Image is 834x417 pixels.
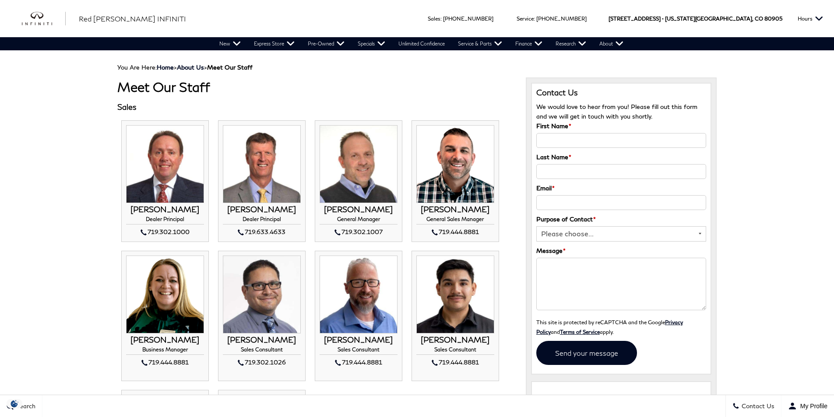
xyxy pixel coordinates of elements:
[320,227,398,237] div: 719.302.1007
[416,205,494,214] h3: [PERSON_NAME]
[79,14,186,24] a: Red [PERSON_NAME] INFINITI
[416,125,494,203] img: ROBERT WARNER
[536,103,697,120] span: We would love to hear from you! Please fill out this form and we will get in touch with you shortly.
[126,205,204,214] h3: [PERSON_NAME]
[22,12,66,26] img: INFINITI
[117,63,253,71] span: You Are Here:
[536,152,571,162] label: Last Name
[416,227,494,237] div: 719.444.8881
[126,227,204,237] div: 719.302.1000
[443,15,493,22] a: [PHONE_NUMBER]
[79,14,186,23] span: Red [PERSON_NAME] INFINITI
[301,37,351,50] a: Pre-Owned
[739,403,774,410] span: Contact Us
[534,15,535,22] span: :
[117,103,513,112] h3: Sales
[213,37,247,50] a: New
[536,319,683,335] a: Privacy Policy
[549,37,593,50] a: Research
[320,125,398,203] img: JOHN ZUMBO
[177,63,253,71] span: >
[536,319,683,335] small: This site is protected by reCAPTCHA and the Google and apply.
[536,121,571,131] label: First Name
[320,347,398,355] h4: Sales Consultant
[223,256,301,333] img: JIMMIE ABEYTA
[223,336,301,344] h3: [PERSON_NAME]
[126,256,204,333] img: STEPHANIE DAVISON
[536,246,566,256] label: Message
[22,12,66,26] a: infiniti
[157,63,174,71] a: Home
[320,336,398,344] h3: [PERSON_NAME]
[440,15,442,22] span: :
[536,15,587,22] a: [PHONE_NUMBER]
[416,347,494,355] h4: Sales Consultant
[536,214,596,224] label: Purpose of Contact
[416,256,494,333] img: HUGO GUTIERREZ-CERVANTES
[207,63,253,71] strong: Meet Our Staff
[320,357,398,368] div: 719.444.8881
[428,15,440,22] span: Sales
[117,80,513,94] h1: Meet Our Staff
[593,37,630,50] a: About
[223,227,301,237] div: 719.633.4633
[781,395,834,417] button: Open user profile menu
[416,357,494,368] div: 719.444.8881
[392,37,451,50] a: Unlimited Confidence
[416,216,494,224] h4: General Sales Manager
[320,256,398,333] img: RICH JENKINS
[320,216,398,224] h4: General Manager
[4,399,25,408] img: Opt-Out Icon
[157,63,253,71] span: >
[223,347,301,355] h4: Sales Consultant
[536,341,637,365] input: Send your message
[223,216,301,224] h4: Dealer Principal
[536,183,555,193] label: Email
[560,329,600,335] a: Terms of Service
[4,399,25,408] section: Click to Open Cookie Consent Modal
[247,37,301,50] a: Express Store
[117,63,717,71] div: Breadcrumbs
[126,347,204,355] h4: Business Manager
[126,125,204,203] img: THOM BUCKLEY
[223,125,301,203] img: MIKE JORGENSEN
[416,336,494,344] h3: [PERSON_NAME]
[351,37,392,50] a: Specials
[609,15,782,22] a: [STREET_ADDRESS] • [US_STATE][GEOGRAPHIC_DATA], CO 80905
[797,403,827,410] span: My Profile
[517,15,534,22] span: Service
[126,357,204,368] div: 719.444.8881
[223,357,301,368] div: 719.302.1026
[509,37,549,50] a: Finance
[451,37,509,50] a: Service & Parts
[213,37,630,50] nav: Main Navigation
[14,403,35,410] span: Search
[536,88,707,98] h3: Contact Us
[320,205,398,214] h3: [PERSON_NAME]
[126,336,204,344] h3: [PERSON_NAME]
[177,63,204,71] a: About Us
[126,216,204,224] h4: Dealer Principal
[223,205,301,214] h3: [PERSON_NAME]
